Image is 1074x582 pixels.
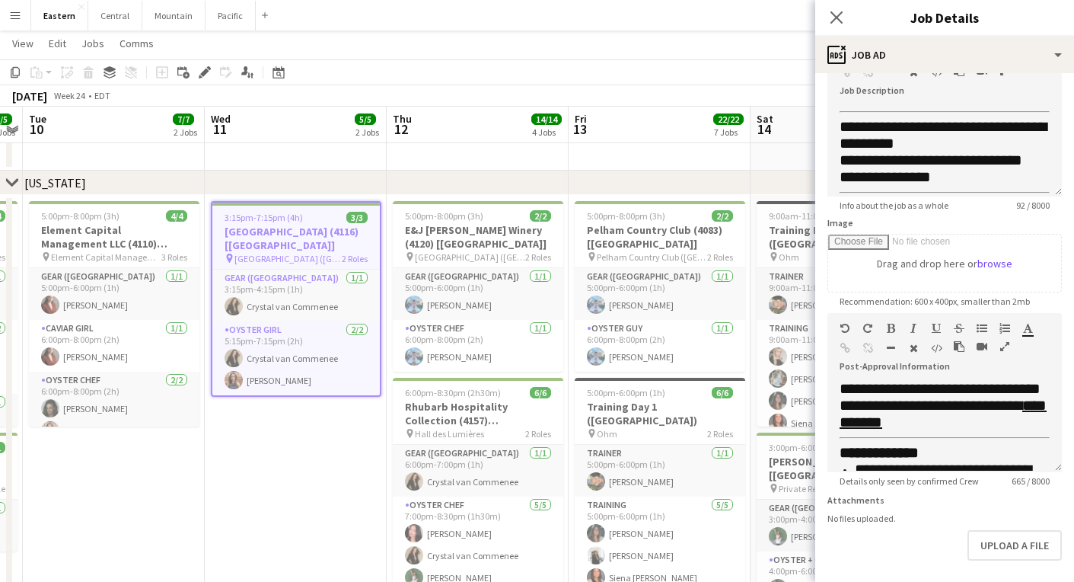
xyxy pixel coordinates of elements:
span: 5:00pm-6:00pm (1h) [587,387,665,398]
span: Element Capital Management LLC [51,251,161,263]
a: Jobs [75,34,110,53]
h3: Job Details [815,8,1074,27]
app-card-role: Gear ([GEOGRAPHIC_DATA])1/15:00pm-6:00pm (1h)[PERSON_NAME] [393,268,563,320]
app-job-card: 9:00am-11:00am (2h)6/6Training Day 2 ([GEOGRAPHIC_DATA]) Ohm2 RolesTrainer1/19:00am-11:00am (2h)[... [757,201,927,427]
app-card-role: Trainer1/19:00am-11:00am (2h)[PERSON_NAME] [757,268,927,320]
span: 14/14 [531,114,562,125]
app-card-role: Gear ([GEOGRAPHIC_DATA])1/15:00pm-6:00pm (1h)[PERSON_NAME] [575,268,745,320]
app-card-role: Caviar Girl1/16:00pm-8:00pm (2h)[PERSON_NAME] [29,320,199,372]
div: 7 Jobs [714,126,743,138]
span: 5:00pm-8:00pm (3h) [587,210,665,222]
app-card-role: Gear ([GEOGRAPHIC_DATA])1/16:00pm-7:00pm (1h)Crystal van Commenee [393,445,563,497]
div: 2 Jobs [174,126,197,138]
span: View [12,37,33,50]
span: 12 [390,120,412,138]
h3: Pelham Country Club (4083) [[GEOGRAPHIC_DATA]] [575,223,745,251]
span: 11 [209,120,231,138]
app-card-role: Oyster Girl2/25:15pm-7:15pm (2h)Crystal van Commenee[PERSON_NAME] [212,321,380,395]
span: 4/4 [166,210,187,222]
span: Private Residence ([GEOGRAPHIC_DATA], [GEOGRAPHIC_DATA]) [779,483,889,494]
span: Fri [575,112,587,126]
app-card-role: Gear ([GEOGRAPHIC_DATA])1/13:15pm-4:15pm (1h)Crystal van Commenee [212,270,380,321]
span: [GEOGRAPHIC_DATA] ([GEOGRAPHIC_DATA], [GEOGRAPHIC_DATA]) [415,251,525,263]
app-job-card: 3:15pm-7:15pm (4h)3/3[GEOGRAPHIC_DATA] (4116) [[GEOGRAPHIC_DATA]] [GEOGRAPHIC_DATA] ([GEOGRAPHIC_... [211,201,381,397]
button: Ordered List [999,322,1010,334]
span: 2 Roles [525,428,551,440]
span: Hall des Lumières [415,428,484,440]
span: 14 [754,120,773,138]
div: 4 Jobs [532,126,561,138]
span: Comms [120,37,154,50]
span: 92 / 8000 [1004,200,1062,211]
span: 2/2 [530,210,551,222]
h3: Element Capital Management LLC (4110) [[GEOGRAPHIC_DATA]] [29,223,199,251]
span: 10 [27,120,46,138]
div: 2 Jobs [355,126,379,138]
span: 6:00pm-8:30pm (2h30m) [405,387,501,398]
a: Comms [113,34,160,53]
span: 5:00pm-8:00pm (3h) [41,210,120,222]
h3: [PERSON_NAME] (3783) [[GEOGRAPHIC_DATA]] [757,455,927,482]
span: Ohm [597,428,617,440]
app-card-role: Gear ([GEOGRAPHIC_DATA])1/13:00pm-4:00pm (1h)[PERSON_NAME] [757,500,927,552]
button: Italic [908,322,919,334]
div: [US_STATE] [24,175,86,190]
button: Bold [885,322,896,334]
button: Fullscreen [999,341,1010,353]
div: No files uploaded. [827,513,1062,524]
div: EDT [94,90,110,101]
span: 6/6 [530,387,551,398]
app-job-card: 5:00pm-8:00pm (3h)2/2E&J [PERSON_NAME] Winery (4120) [[GEOGRAPHIC_DATA]] [GEOGRAPHIC_DATA] ([GEOG... [393,201,563,372]
h3: E&J [PERSON_NAME] Winery (4120) [[GEOGRAPHIC_DATA]] [393,223,563,251]
span: 7/7 [173,114,194,125]
app-card-role: Oyster Chef1/16:00pm-8:00pm (2h)[PERSON_NAME] [393,320,563,372]
h3: [GEOGRAPHIC_DATA] (4116) [[GEOGRAPHIC_DATA]] [212,225,380,252]
span: Sat [757,112,773,126]
span: 2/2 [712,210,733,222]
span: 13 [572,120,587,138]
button: Clear Formatting [908,342,919,354]
app-card-role: Oyster Guy1/16:00pm-8:00pm (2h)[PERSON_NAME] [575,320,745,372]
app-card-role: Training5/59:00am-11:00am (2h)[PERSON_NAME][PERSON_NAME][PERSON_NAME]Siena [PERSON_NAME] [757,320,927,460]
h3: Training Day 2 ([GEOGRAPHIC_DATA]) [757,223,927,251]
button: Unordered List [977,322,987,334]
button: Pacific [206,1,256,30]
button: Paste as plain text [954,341,964,353]
span: Info about the job as a whole [827,200,961,211]
span: [GEOGRAPHIC_DATA] ([GEOGRAPHIC_DATA], [GEOGRAPHIC_DATA]) [234,253,342,264]
button: Eastern [31,1,88,30]
span: 2 Roles [707,428,733,440]
button: Redo [862,322,873,334]
div: Job Ad [815,37,1074,73]
app-job-card: 5:00pm-8:00pm (3h)4/4Element Capital Management LLC (4110) [[GEOGRAPHIC_DATA]] Element Capital Ma... [29,201,199,427]
span: Recommendation: 600 x 400px, smaller than 2mb [827,296,1042,307]
button: Horizontal Line [885,342,896,354]
span: Week 24 [50,90,88,101]
button: Text Color [1022,322,1033,334]
app-card-role: Gear ([GEOGRAPHIC_DATA])1/15:00pm-6:00pm (1h)[PERSON_NAME] [29,268,199,320]
button: Underline [931,322,942,334]
span: 9:00am-11:00am (2h) [769,210,853,222]
span: Pelham Country Club ([GEOGRAPHIC_DATA], [GEOGRAPHIC_DATA]) [597,251,707,263]
span: 3:00pm-6:00pm (3h) [769,442,847,453]
app-job-card: 5:00pm-8:00pm (3h)2/2Pelham Country Club (4083) [[GEOGRAPHIC_DATA]] Pelham Country Club ([GEOGRAP... [575,201,745,372]
h3: Training Day 1 ([GEOGRAPHIC_DATA]) [575,400,745,427]
span: 5:00pm-8:00pm (3h) [405,210,483,222]
span: 2 Roles [707,251,733,263]
h3: Rhubarb Hospitality Collection (4157) [[GEOGRAPHIC_DATA]] [393,400,563,427]
span: 5/5 [355,114,376,125]
span: 3:15pm-7:15pm (4h) [225,212,303,223]
span: 3/3 [346,212,368,223]
span: Edit [49,37,66,50]
button: Central [88,1,142,30]
a: View [6,34,40,53]
span: 6/6 [712,387,733,398]
span: 22/22 [713,114,744,125]
span: Jobs [81,37,104,50]
button: Mountain [142,1,206,30]
div: [DATE] [12,88,47,104]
